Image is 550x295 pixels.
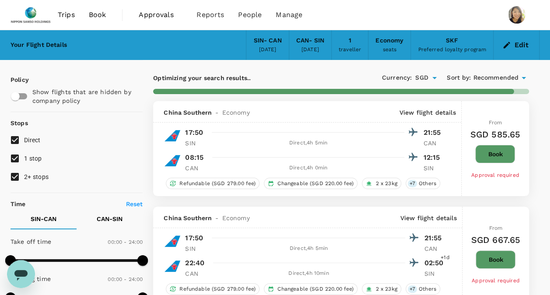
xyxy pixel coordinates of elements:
p: SIN [185,244,207,253]
div: +7Others [406,178,440,189]
span: Economy [222,108,250,117]
div: +7Others [406,283,440,295]
span: Manage [276,10,302,20]
span: Refundable (SGD 279.00 fee) [176,285,259,293]
div: traveller [339,46,361,54]
div: Direct , 4h 10min [212,269,405,278]
div: Direct , 4h 5min [212,139,404,147]
span: China Southern [164,214,212,222]
span: 2 x 23kg [372,285,400,293]
div: Changeable (SGD 220.00 fee) [264,178,357,189]
p: View flight details [399,108,456,117]
button: Book [476,250,515,269]
span: Changeable (SGD 220.00 fee) [274,180,357,187]
p: Policy [11,75,18,84]
span: - [212,214,222,222]
p: CAN [185,164,207,172]
p: 17:50 [185,127,203,138]
div: SIN - CAN [253,36,281,46]
img: CZ [164,152,181,169]
span: Currency : [382,73,412,83]
span: Economy [222,214,250,222]
span: +1d [441,253,449,262]
p: 08:15 [185,152,203,163]
div: 2 x 23kg [362,283,401,295]
div: Refundable (SGD 279.00 fee) [166,283,259,295]
span: + 7 [408,285,417,293]
span: - [212,108,222,117]
iframe: Button to launch messaging window [7,260,35,288]
span: Trips [58,10,75,20]
span: 1 stop [24,155,42,162]
p: 22:40 [185,258,204,268]
div: Refundable (SGD 279.00 fee) [166,178,259,189]
p: Reset [126,200,143,208]
p: CAN [424,139,445,147]
span: Approval required [472,277,520,284]
div: Preferred loyalty program [418,46,486,54]
p: Landing time [11,274,51,283]
h6: SGD 667.65 [471,233,521,247]
span: Approval required [471,172,519,178]
div: [DATE] [301,46,319,54]
p: 21:55 [424,233,446,243]
span: Others [415,180,440,187]
span: From [488,119,502,126]
span: + 7 [408,180,417,187]
p: 02:50 [424,258,446,268]
div: Direct , 4h 5min [212,244,405,253]
span: China Southern [164,108,212,117]
p: CAN - SIN [97,214,123,223]
span: Book [89,10,106,20]
strong: Stops [11,119,28,126]
button: Edit [501,38,532,52]
span: Refundable (SGD 279.00 fee) [176,180,259,187]
span: Sort by : [447,73,471,83]
span: Direct [24,137,41,144]
p: Time [11,200,26,208]
p: 21:55 [424,127,445,138]
span: 2+ stops [24,173,49,180]
p: SIN [185,139,207,147]
span: From [489,225,502,231]
button: Book [475,145,515,163]
span: Reports [196,10,224,20]
img: Charlotte Khoo [508,6,525,24]
p: Show flights that are hidden by company policy [32,88,137,105]
button: Open [428,72,441,84]
div: Changeable (SGD 220.00 fee) [264,283,357,295]
div: Direct , 4h 0min [212,164,404,172]
span: 2 x 23kg [372,180,400,187]
span: 00:00 - 24:00 [108,276,143,282]
div: seats [382,46,396,54]
span: Others [415,285,440,293]
img: CZ [164,257,181,275]
p: 12:15 [424,152,445,163]
p: CAN [424,244,446,253]
div: SKF [446,36,458,46]
span: Recommended [473,73,518,83]
span: Changeable (SGD 220.00 fee) [274,285,357,293]
img: Nippon Sanso Holdings Singapore Pte Ltd [11,5,51,25]
p: 17:50 [185,233,203,243]
div: CAN - SIN [296,36,324,46]
div: 1 [348,36,351,46]
p: View flight details [400,214,457,222]
p: SIN - CAN [31,214,56,223]
div: Economy [375,36,403,46]
h6: SGD 585.65 [470,127,521,141]
img: CZ [164,232,181,250]
span: 00:00 - 24:00 [108,239,143,245]
p: Optimizing your search results.. [153,74,341,82]
span: Approvals [139,10,182,20]
p: CAN [185,269,207,278]
div: Your Flight Details [11,40,67,50]
div: [DATE] [259,46,277,54]
p: Take off time [11,237,51,246]
img: CZ [164,127,181,144]
p: SIN [424,269,446,278]
p: SIN [424,164,445,172]
span: People [238,10,262,20]
div: 2 x 23kg [362,178,401,189]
